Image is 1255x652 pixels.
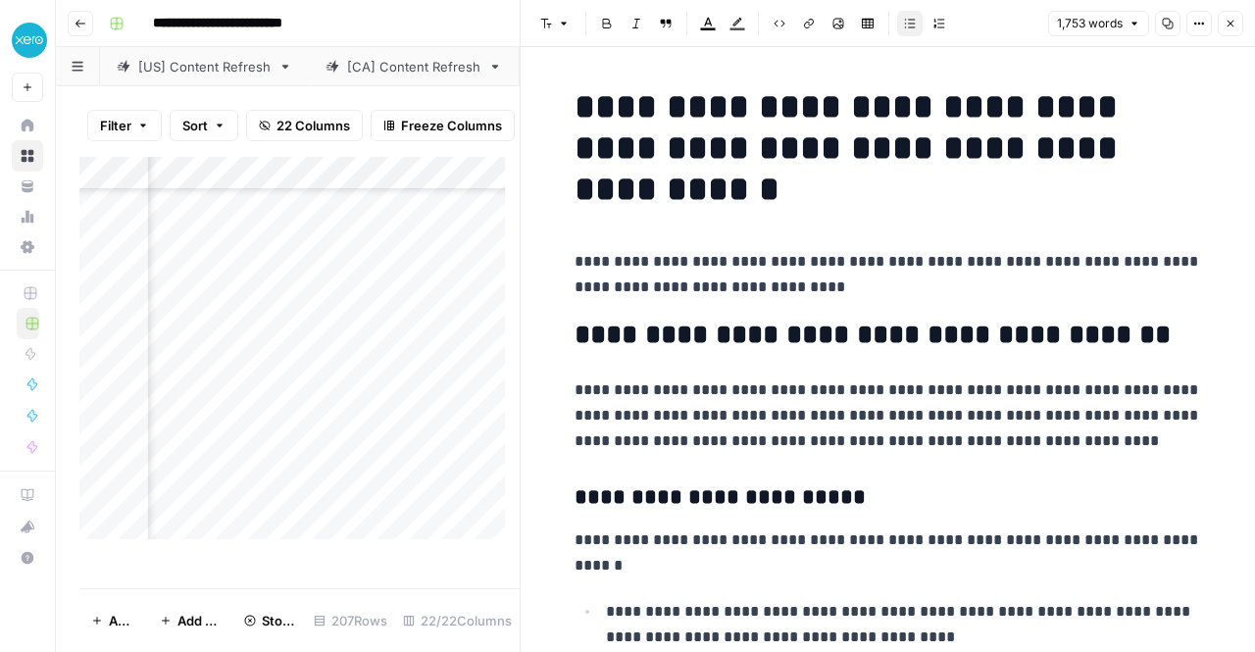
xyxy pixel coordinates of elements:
[182,116,208,135] span: Sort
[170,110,238,141] button: Sort
[232,605,306,636] button: Stop Runs
[12,171,43,202] a: Your Data
[177,611,221,630] span: Add 10 Rows
[246,110,363,141] button: 22 Columns
[1057,15,1123,32] span: 1,753 words
[87,110,162,141] button: Filter
[148,605,232,636] button: Add 10 Rows
[12,201,43,232] a: Usage
[12,110,43,141] a: Home
[100,116,131,135] span: Filter
[371,110,515,141] button: Freeze Columns
[262,611,294,630] span: Stop Runs
[12,511,43,542] button: What's new?
[306,605,395,636] div: 207 Rows
[309,47,519,86] a: [CA] Content Refresh
[79,605,148,636] button: Add Row
[12,140,43,172] a: Browse
[109,611,136,630] span: Add Row
[12,479,43,511] a: AirOps Academy
[347,57,480,76] div: [CA] Content Refresh
[12,542,43,574] button: Help + Support
[138,57,271,76] div: [US] Content Refresh
[100,47,309,86] a: [US] Content Refresh
[12,16,43,65] button: Workspace: XeroOps
[12,231,43,263] a: Settings
[13,512,42,541] div: What's new?
[401,116,502,135] span: Freeze Columns
[12,23,47,58] img: XeroOps Logo
[276,116,350,135] span: 22 Columns
[1048,11,1149,36] button: 1,753 words
[395,605,520,636] div: 22/22 Columns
